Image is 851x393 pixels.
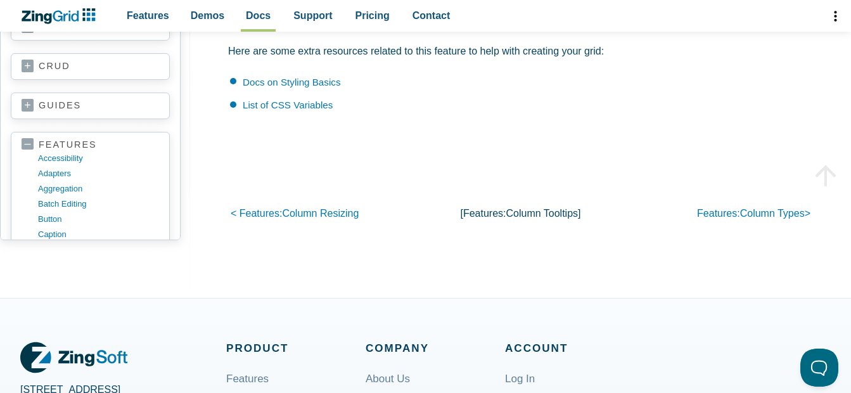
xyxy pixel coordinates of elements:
span: Support [293,7,332,24]
a: caption [38,227,159,242]
a: features [22,139,159,151]
a: batch editing [38,196,159,212]
span: column types [740,208,805,219]
a: features:column types> [697,208,810,219]
span: Features [127,7,169,24]
span: Pricing [355,7,390,24]
span: Account [505,339,644,358]
iframe: Toggle Customer Support [800,349,838,387]
a: ZingChart Logo. Click to return to the homepage [20,8,102,24]
a: Docs on Styling Basics [243,77,340,87]
a: < features:column resizing [231,208,359,219]
a: guides [22,100,159,112]
a: List of CSS Variables [243,100,333,110]
a: accessibility [38,151,159,166]
p: Here are some extra resources related to this feature to help with creating your grid: [228,42,759,60]
span: Company [366,339,505,358]
span: Product [226,339,366,358]
a: adapters [38,166,159,181]
span: column resizing [282,208,359,219]
a: button [38,212,159,227]
span: column tooltips [506,208,579,219]
span: Demos [191,7,224,24]
a: ZingGrid Logo [20,339,127,376]
span: Docs [246,7,271,24]
a: aggregation [38,181,159,196]
p: [features: ] [424,205,617,222]
span: Contact [413,7,451,24]
a: crud [22,60,159,73]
